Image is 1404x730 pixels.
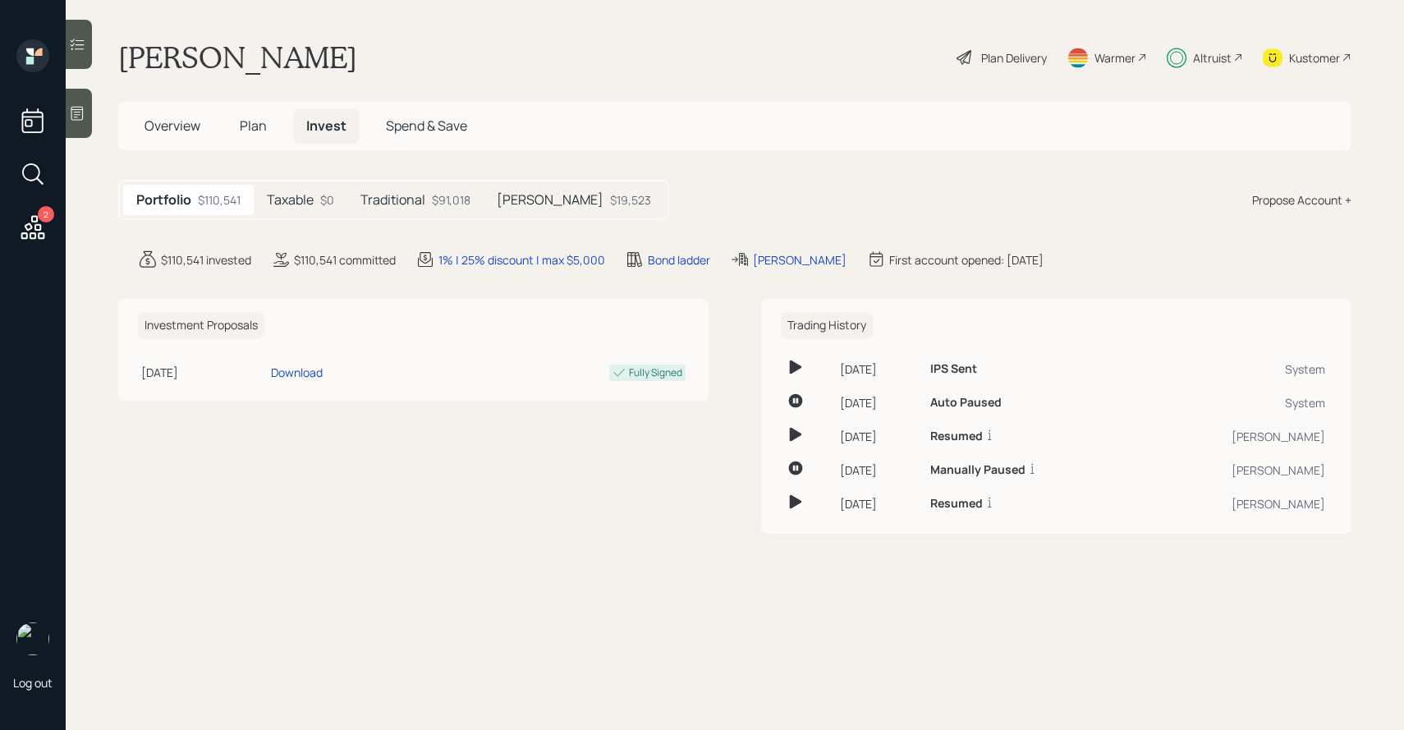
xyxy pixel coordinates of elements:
h5: Taxable [267,192,314,208]
div: [DATE] [840,360,916,378]
div: First account opened: [DATE] [889,251,1044,269]
div: [DATE] [840,394,916,411]
div: [PERSON_NAME] [1147,428,1325,445]
span: Spend & Save [386,117,467,135]
h6: Resumed [930,497,983,511]
div: [DATE] [141,364,264,381]
div: $91,018 [432,191,470,209]
div: Propose Account + [1252,191,1351,209]
h5: Portfolio [136,192,191,208]
span: Plan [240,117,267,135]
h6: Investment Proposals [138,312,264,339]
div: $0 [320,191,334,209]
div: $19,523 [610,191,651,209]
span: Invest [306,117,346,135]
h6: Manually Paused [930,463,1025,477]
h6: IPS Sent [930,362,977,376]
div: 1% | 25% discount | max $5,000 [438,251,605,269]
h6: Resumed [930,429,983,443]
div: [PERSON_NAME] [1147,495,1325,512]
div: $110,541 [198,191,241,209]
div: [DATE] [840,428,916,445]
div: [PERSON_NAME] [1147,461,1325,479]
div: $110,541 committed [294,251,396,269]
h6: Trading History [781,312,873,339]
div: System [1147,360,1325,378]
div: [DATE] [840,495,916,512]
div: Plan Delivery [981,49,1047,67]
div: 2 [38,206,54,223]
div: [DATE] [840,461,916,479]
h6: Auto Paused [930,396,1002,410]
div: Fully Signed [629,365,682,380]
div: $110,541 invested [161,251,251,269]
h5: [PERSON_NAME] [497,192,603,208]
img: sami-boghos-headshot.png [16,622,49,655]
h5: Traditional [360,192,425,208]
span: Overview [145,117,200,135]
div: Warmer [1094,49,1136,67]
div: System [1147,394,1325,411]
div: Bond ladder [648,251,710,269]
div: Kustomer [1289,49,1340,67]
div: [PERSON_NAME] [753,251,847,269]
h1: [PERSON_NAME] [118,39,357,76]
div: Altruist [1193,49,1232,67]
div: Download [271,364,323,381]
div: Log out [13,675,53,691]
